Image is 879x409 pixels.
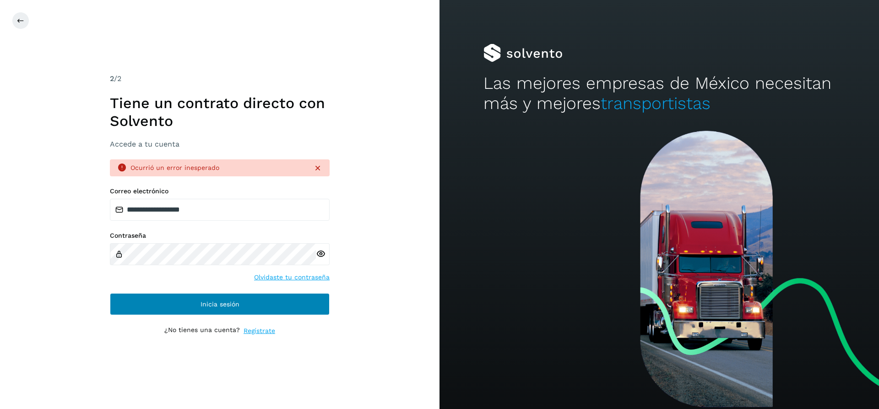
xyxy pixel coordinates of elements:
span: 2 [110,74,114,83]
h2: Las mejores empresas de México necesitan más y mejores [483,73,835,114]
label: Contraseña [110,232,330,240]
a: Olvidaste tu contraseña [254,273,330,282]
h3: Accede a tu cuenta [110,140,330,148]
label: Correo electrónico [110,187,330,195]
a: Regístrate [244,326,275,336]
h1: Tiene un contrato directo con Solvento [110,94,330,130]
span: transportistas [601,93,711,113]
p: ¿No tienes una cuenta? [164,326,240,336]
button: Inicia sesión [110,293,330,315]
span: Inicia sesión [201,301,239,307]
div: Ocurrió un error inesperado [130,163,306,173]
div: /2 [110,73,330,84]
